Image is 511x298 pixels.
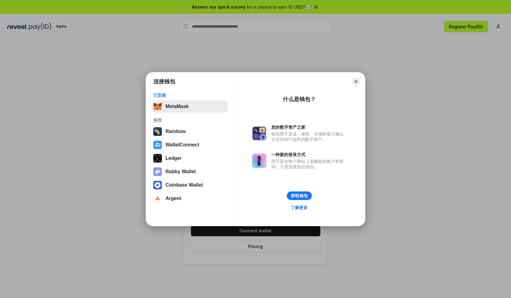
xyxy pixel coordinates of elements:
[287,204,311,212] a: 了解更多
[153,154,162,163] img: svg+xml,%3Csvg%20xmlns%3D%22http%3A%2F%2Fwww.w3.org%2F2000%2Fsvg%22%20width%3D%2228%22%20height%3...
[165,129,186,134] div: Rainbow
[151,125,228,138] button: Rainbow
[165,104,189,109] div: MetaMask
[252,153,266,168] img: svg+xml,%3Csvg%20xmlns%3D%22http%3A%2F%2Fwww.w3.org%2F2000%2Fsvg%22%20fill%3D%22none%22%20viewBox...
[165,156,182,161] div: Ledger
[153,141,162,149] img: svg+xml,%3Csvg%20width%3D%2228%22%20height%3D%2228%22%20viewBox%3D%220%200%2028%2028%22%20fill%3D...
[291,205,308,210] div: 了解更多
[352,77,360,86] button: Close
[153,127,162,136] img: svg+xml,%3Csvg%20width%3D%22120%22%20height%3D%22120%22%20viewBox%3D%220%200%20120%20120%22%20fil...
[153,93,226,98] div: 已安装
[151,179,228,191] button: Coinbase Wallet
[153,181,162,189] img: svg+xml,%3Csvg%20width%3D%2228%22%20height%3D%2228%22%20viewBox%3D%220%200%2028%2028%22%20fill%3D...
[165,169,196,174] div: Rabby Wallet
[151,139,228,151] button: WalletConnect
[287,191,312,200] button: 获取钱包
[165,182,203,188] div: Coinbase Wallet
[151,100,228,113] button: MetaMask
[153,78,175,85] h1: 连接钱包
[165,142,199,148] div: WalletConnect
[153,117,226,123] div: 推荐
[151,192,228,205] button: Argent
[291,193,308,198] div: 获取钱包
[271,131,347,142] div: 钱包用于发送、接收、存储和显示像以太坊和NFT这样的数字资产。
[151,152,228,164] button: Ledger
[283,96,316,103] div: 什么是钱包？
[153,102,162,111] img: svg+xml,%3Csvg%20fill%3D%22none%22%20height%3D%2233%22%20viewBox%3D%220%200%2035%2033%22%20width%...
[252,126,266,141] img: svg+xml,%3Csvg%20xmlns%3D%22http%3A%2F%2Fwww.w3.org%2F2000%2Fsvg%22%20fill%3D%22none%22%20viewBox...
[271,124,347,130] div: 您的数字资产之家
[271,159,347,170] div: 而不是在每个网站上创建新的账户和密码，只需连接您的钱包。
[153,194,162,203] img: svg+xml,%3Csvg%20width%3D%2228%22%20height%3D%2228%22%20viewBox%3D%220%200%2028%2028%22%20fill%3D...
[151,166,228,178] button: Rabby Wallet
[271,152,347,157] div: 一种新的登录方式
[153,167,162,176] img: svg+xml,%3Csvg%20xmlns%3D%22http%3A%2F%2Fwww.w3.org%2F2000%2Fsvg%22%20fill%3D%22none%22%20viewBox...
[165,196,181,201] div: Argent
